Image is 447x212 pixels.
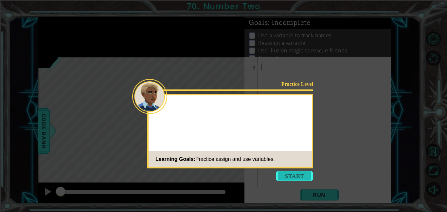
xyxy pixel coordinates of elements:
span: Practice assign and use variables. [195,156,275,162]
span: Learning Goals: [155,156,195,162]
div: Sort A > Z [3,3,444,9]
div: Move To ... [3,44,444,50]
button: Start [276,171,313,181]
div: Delete [3,20,444,26]
div: Options [3,26,444,32]
div: Move To ... [3,14,444,20]
div: Sign out [3,32,444,38]
div: Practice Level [272,81,313,87]
div: Rename [3,38,444,44]
div: Sort New > Old [3,9,444,14]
